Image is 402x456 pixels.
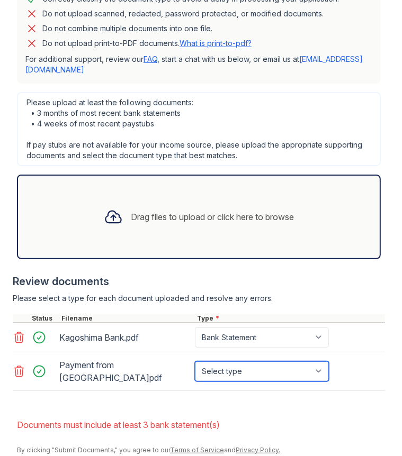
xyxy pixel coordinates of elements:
[13,293,385,304] div: Please select a type for each document uploaded and resolve any errors.
[59,329,191,346] div: Kagoshima Bank.pdf
[13,274,385,289] div: Review documents
[236,446,280,454] a: Privacy Policy.
[17,414,385,435] li: Documents must include at least 3 bank statement(s)
[59,314,195,323] div: Filename
[17,92,381,166] div: Please upload at least the following documents: • 3 months of most recent bank statements • 4 wee...
[42,22,212,35] div: Do not combine multiple documents into one file.
[195,314,385,323] div: Type
[42,38,252,49] p: Do not upload print-to-PDF documents.
[30,314,59,323] div: Status
[17,446,385,454] div: By clicking "Submit Documents," you agree to our and
[42,7,324,20] div: Do not upload scanned, redacted, password protected, or modified documents.
[25,54,363,74] a: [EMAIL_ADDRESS][DOMAIN_NAME]
[59,357,191,386] div: Payment from [GEOGRAPHIC_DATA]pdf
[180,39,252,48] a: What is print-to-pdf?
[170,446,224,454] a: Terms of Service
[25,54,372,75] p: For additional support, review our , start a chat with us below, or email us at
[144,54,157,63] a: FAQ
[131,211,294,223] div: Drag files to upload or click here to browse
